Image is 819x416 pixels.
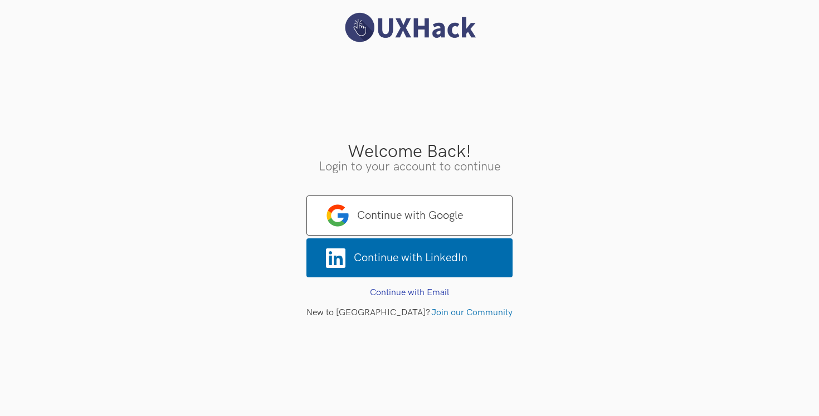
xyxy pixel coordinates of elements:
[306,195,513,236] a: Continue with Google
[306,238,513,277] a: Continue with LinkedIn
[340,11,479,44] img: UXHack logo
[8,161,811,173] h3: Login to your account to continue
[306,307,430,318] span: New to [GEOGRAPHIC_DATA]?
[8,143,811,161] h3: Welcome Back!
[370,287,449,298] a: Continue with Email
[431,307,513,318] a: Join our Community
[326,204,349,227] img: google-logo.png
